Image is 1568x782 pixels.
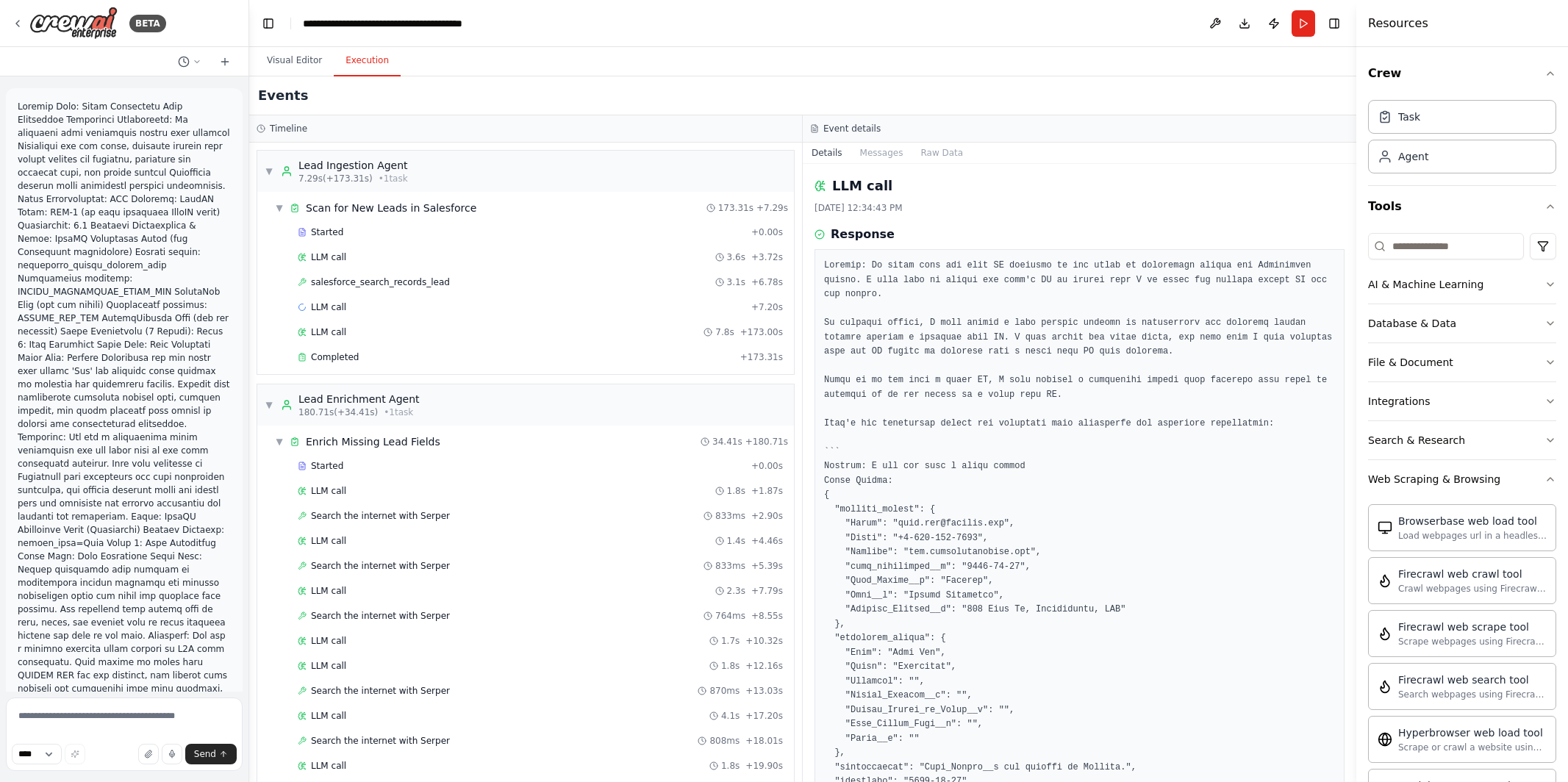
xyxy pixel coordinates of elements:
button: Details [803,143,851,163]
span: 1.8s [721,760,740,772]
div: [DATE] 12:34:43 PM [815,202,1345,214]
span: 3.6s [727,251,745,263]
span: Completed [311,351,359,363]
div: Task [1398,110,1420,124]
span: LLM call [311,585,346,597]
h3: Response [831,226,895,243]
span: + 18.01s [745,735,783,747]
h3: Timeline [270,123,307,134]
span: + 10.32s [745,635,783,647]
div: Integrations [1368,394,1430,409]
img: FirecrawlScrapeWebsiteTool [1378,626,1392,641]
img: FirecrawlCrawlWebsiteTool [1378,573,1392,588]
span: 1.4s [727,535,745,547]
div: Browserbase web load tool [1398,514,1547,528]
div: Scrape webpages using Firecrawl and return the contents [1398,636,1547,648]
button: Crew [1368,53,1556,94]
span: Search the internet with Serper [311,685,450,697]
span: 34.41s [712,436,742,448]
span: Started [311,226,343,238]
span: + 0.00s [751,460,783,472]
span: + 3.72s [751,251,783,263]
button: File & Document [1368,343,1556,381]
span: LLM call [311,760,346,772]
button: Switch to previous chat [172,53,207,71]
span: LLM call [311,485,346,497]
span: Started [311,460,343,472]
span: + 5.39s [751,560,783,572]
img: HyperbrowserLoadTool [1378,732,1392,747]
span: 870ms [709,685,740,697]
span: + 19.90s [745,760,783,772]
span: • 1 task [379,173,408,184]
button: Messages [851,143,912,163]
span: Enrich Missing Lead Fields [306,434,440,449]
img: Logo [29,7,118,40]
span: + 173.31s [740,351,783,363]
span: + 1.87s [751,485,783,497]
span: 833ms [715,560,745,572]
button: Web Scraping & Browsing [1368,460,1556,498]
span: LLM call [311,326,346,338]
button: Integrations [1368,382,1556,420]
div: Firecrawl web search tool [1398,672,1547,687]
span: 808ms [709,735,740,747]
button: Hide right sidebar [1324,13,1345,34]
div: Agent [1398,149,1428,164]
div: Firecrawl web crawl tool [1398,567,1547,581]
div: Crew [1368,94,1556,185]
div: Crawl webpages using Firecrawl and return the contents [1398,583,1547,595]
span: Send [194,748,216,760]
button: AI & Machine Learning [1368,265,1556,304]
button: Execution [334,46,401,76]
h4: Resources [1368,15,1428,32]
span: LLM call [311,251,346,263]
span: 764ms [715,610,745,622]
span: LLM call [311,301,346,313]
span: 173.31s [718,202,753,214]
button: Raw Data [912,143,972,163]
div: Hyperbrowser web load tool [1398,725,1547,740]
button: Click to speak your automation idea [162,744,182,764]
h2: LLM call [832,176,892,196]
span: ▼ [275,436,284,448]
span: ▼ [275,202,284,214]
div: Scrape or crawl a website using Hyperbrowser and return the contents in properly formatted markdo... [1398,742,1547,753]
img: FirecrawlSearchTool [1378,679,1392,694]
span: 3.1s [727,276,745,288]
span: 2.3s [727,585,745,597]
span: + 173.00s [740,326,783,338]
button: Visual Editor [255,46,334,76]
span: + 6.78s [751,276,783,288]
span: + 180.71s [745,436,788,448]
span: LLM call [311,635,346,647]
span: + 7.29s [756,202,788,214]
span: + 7.20s [751,301,783,313]
div: Web Scraping & Browsing [1368,472,1500,487]
span: 833ms [715,510,745,522]
div: Firecrawl web scrape tool [1398,620,1547,634]
div: File & Document [1368,355,1453,370]
button: Start a new chat [213,53,237,71]
span: 1.8s [721,660,740,672]
div: Lead Ingestion Agent [298,158,408,173]
span: Scan for New Leads in Salesforce [306,201,476,215]
button: Upload files [138,744,159,764]
nav: breadcrumb [303,16,462,31]
button: Send [185,744,237,764]
span: + 0.00s [751,226,783,238]
div: Search & Research [1368,433,1465,448]
span: Search the internet with Serper [311,510,450,522]
span: Search the internet with Serper [311,610,450,622]
button: Search & Research [1368,421,1556,459]
span: Search the internet with Serper [311,735,450,747]
span: ▼ [265,399,273,411]
h2: Events [258,85,308,106]
span: LLM call [311,535,346,547]
div: Lead Enrichment Agent [298,392,420,406]
span: 1.8s [727,485,745,497]
span: LLM call [311,710,346,722]
button: Tools [1368,186,1556,227]
div: BETA [129,15,166,32]
span: Search the internet with Serper [311,560,450,572]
